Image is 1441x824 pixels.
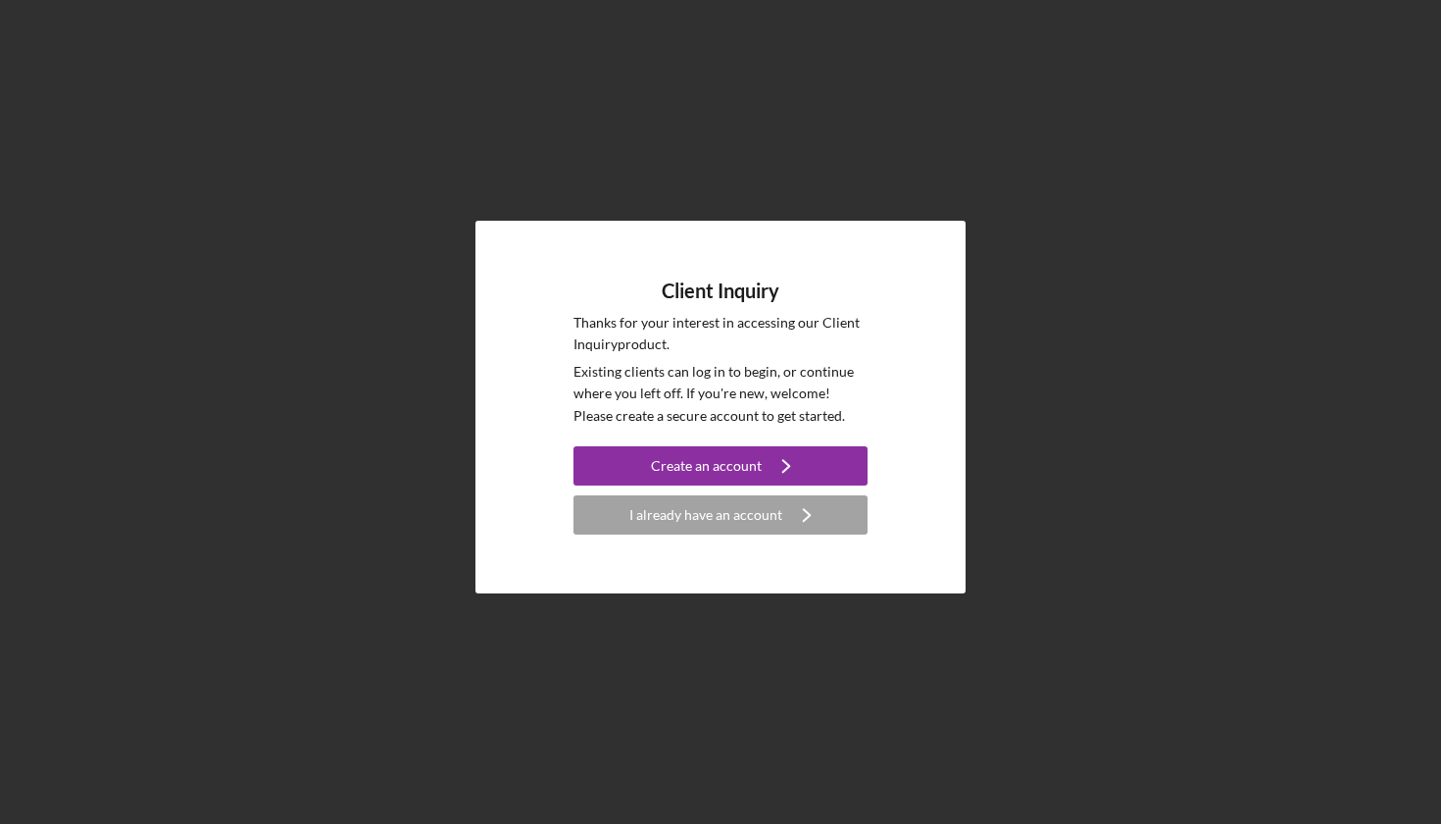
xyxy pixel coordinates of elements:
div: Create an account [651,446,762,486]
p: Existing clients can log in to begin, or continue where you left off. If you're new, welcome! Ple... [573,361,868,427]
p: Thanks for your interest in accessing our Client Inquiry product. [573,312,868,356]
button: Create an account [573,446,868,486]
div: I already have an account [629,495,782,535]
button: I already have an account [573,495,868,535]
h4: Client Inquiry [662,280,779,302]
a: Create an account [573,446,868,490]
